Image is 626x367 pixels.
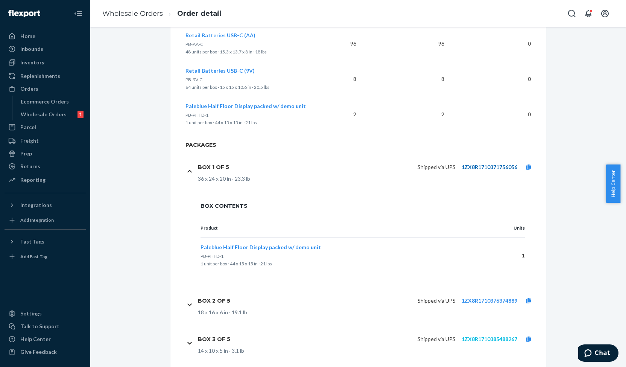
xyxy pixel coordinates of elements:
h1: Box 2 of 5 [198,297,230,304]
div: 36 x 24 x 20 in · 23.3 lb [198,175,540,183]
img: Flexport logo [8,10,40,17]
div: Talk to Support [20,323,59,330]
a: Help Center [5,333,86,345]
p: Units [493,225,525,231]
div: Wholesale Orders [21,111,67,118]
button: Paleblue Half Floor Display packed w/ demo unit [201,244,321,251]
a: 1ZX8R1710371756056 [462,164,517,170]
div: Returns [20,163,40,170]
p: 1 unit per box · 44 x 15 x 15 in · 21 lbs [201,260,481,268]
a: Add Integration [5,214,86,226]
p: 96 [368,40,444,47]
div: 14 x 10 x 5 in · 3.1 lb [198,347,540,355]
a: Replenishments [5,70,86,82]
a: Add Fast Tag [5,251,86,263]
button: Help Center [606,164,620,203]
div: Add Fast Tag [20,253,47,260]
a: 1ZX8R1710385488267 [462,336,517,342]
button: Talk to Support [5,320,86,332]
button: Open account menu [597,6,612,21]
button: Give Feedback [5,346,86,358]
a: Ecommerce Orders [17,96,86,108]
div: Integrations [20,201,52,209]
h2: Packages [170,141,546,155]
div: 18 x 16 x 6 in · 19.1 lb [198,309,540,316]
div: 1 [77,111,84,118]
div: Replenishments [20,72,60,80]
button: Retail Batteries USB-C (AA) [185,32,255,39]
a: Home [5,30,86,42]
button: Integrations [5,199,86,211]
p: 96 [325,40,356,47]
span: Retail Batteries USB-C (AA) [185,32,255,38]
p: 48 units per box · 15.3 x 13.7 x 8 in · 18 lbs [185,48,313,56]
div: Home [20,32,35,40]
div: Help Center [20,335,51,343]
a: Wholesale Orders [102,9,163,18]
a: Wholesale Orders1 [17,108,86,120]
a: Settings [5,308,86,320]
p: 0 [456,111,531,118]
p: 2 [325,111,356,118]
div: Prep [20,150,32,157]
p: Product [201,225,481,231]
button: Close Navigation [71,6,86,21]
div: Freight [20,137,39,145]
span: Paleblue Half Floor Display packed w/ demo unit [201,244,321,250]
p: 1 unit per box · 44 x 15 x 15 in · 21 lbs [185,119,313,126]
p: 2 [368,111,444,118]
button: Open notifications [581,6,596,21]
p: 8 [368,75,444,83]
iframe: Opens a widget where you can chat to one of our agents [578,344,618,363]
a: Orders [5,83,86,95]
ol: breadcrumbs [96,3,227,25]
span: PB-9V-C [185,77,202,82]
a: Inventory [5,56,86,69]
div: Add Integration [20,217,54,223]
button: Open Search Box [564,6,579,21]
a: Order detail [177,9,221,18]
p: 0 [456,40,531,47]
a: Inbounds [5,43,86,55]
div: Reporting [20,176,46,184]
div: Orders [20,85,38,93]
a: Freight [5,135,86,147]
span: PB-AA-C [185,41,203,47]
p: 8 [325,75,356,83]
a: Reporting [5,174,86,186]
p: Shipped via UPS [418,335,456,343]
p: Shipped via UPS [418,163,456,171]
a: Parcel [5,121,86,133]
div: Inventory [20,59,44,66]
div: Inbounds [20,45,43,53]
span: PB-PHFD-1 [201,253,223,259]
span: PB-PHFD-1 [185,112,208,118]
span: Paleblue Half Floor Display packed w/ demo unit [185,103,306,109]
h1: Box 3 of 5 [198,336,230,343]
div: Parcel [20,123,36,131]
a: Returns [5,160,86,172]
button: Retail Batteries USB-C (9V) [185,67,255,75]
div: Ecommerce Orders [21,98,69,105]
a: Prep [5,148,86,160]
p: 1 [493,252,525,259]
h1: Box 1 of 5 [198,164,229,171]
span: Box Contents [201,202,525,210]
div: Give Feedback [20,348,57,356]
div: Settings [20,310,42,317]
p: Shipped via UPS [418,297,456,305]
button: Fast Tags [5,236,86,248]
p: 0 [456,75,531,83]
div: Fast Tags [20,238,44,245]
p: 64 units per box · 15 x 15 x 10.6 in · 20.5 lbs [185,84,313,91]
button: Paleblue Half Floor Display packed w/ demo unit [185,102,306,110]
a: 1ZX8R1710376374889 [462,297,517,304]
